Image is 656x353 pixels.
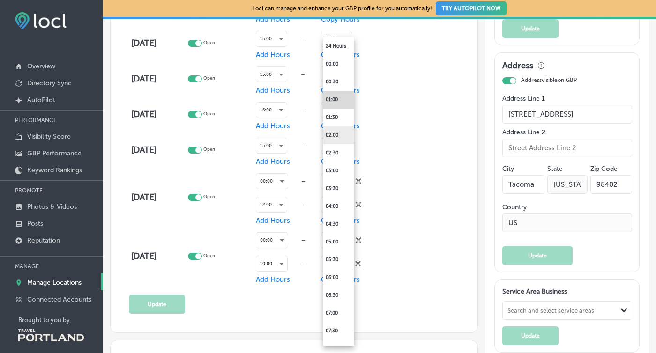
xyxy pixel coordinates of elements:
li: 04:00 [323,198,354,215]
li: 07:00 [323,304,354,322]
li: 01:30 [323,109,354,126]
li: 24 Hours [323,37,354,55]
li: 00:30 [323,73,354,91]
li: 06:30 [323,287,354,304]
li: 03:00 [323,162,354,180]
p: Manage Locations [27,279,82,287]
li: 07:30 [323,322,354,340]
p: Photos & Videos [27,203,77,211]
li: 03:30 [323,180,354,198]
p: Reputation [27,236,60,244]
li: 05:30 [323,251,354,269]
p: Connected Accounts [27,295,91,303]
p: Keyword Rankings [27,166,82,174]
li: 02:00 [323,126,354,144]
li: 00:00 [323,55,354,73]
button: TRY AUTOPILOT NOW [436,1,507,15]
img: Travel Portland [18,329,84,341]
p: GBP Performance [27,149,82,157]
p: Directory Sync [27,79,72,87]
p: Brought to you by [18,316,103,324]
li: 05:00 [323,233,354,251]
p: AutoPilot [27,96,55,104]
p: Overview [27,62,55,70]
li: 01:00 [323,91,354,109]
li: 02:30 [323,144,354,162]
p: Posts [27,220,43,228]
li: 06:00 [323,269,354,287]
li: 04:30 [323,215,354,233]
img: fda3e92497d09a02dc62c9cd864e3231.png [15,12,67,29]
p: Visibility Score [27,132,71,140]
